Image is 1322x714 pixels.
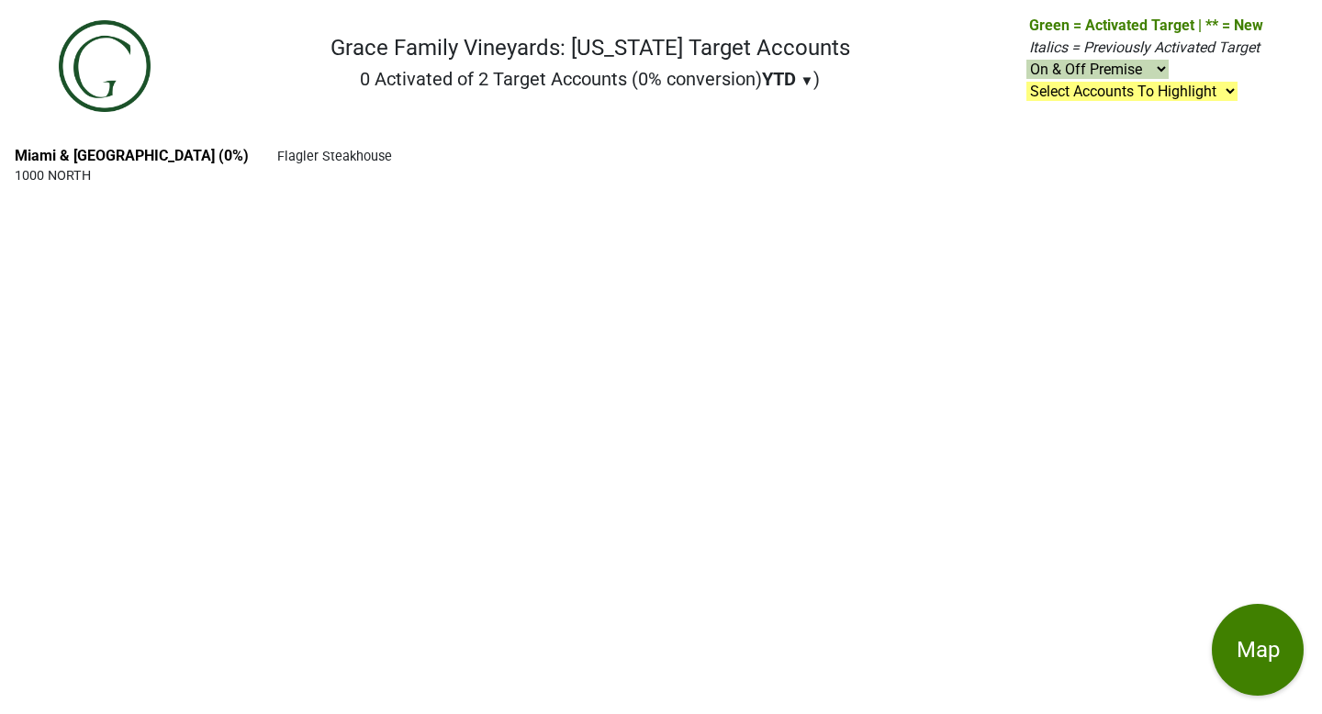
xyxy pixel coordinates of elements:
img: Grace Family Vineyards [59,20,151,112]
span: Flagler Steakhouse [277,149,392,164]
span: Italics = Previously Activated Target [1029,39,1260,56]
a: Miami & [GEOGRAPHIC_DATA] (0%) [15,147,249,164]
h1: Grace Family Vineyards: [US_STATE] Target Accounts [330,35,850,61]
span: YTD [762,68,796,90]
span: 1000 NORTH [15,168,91,184]
span: Green = Activated Target | ** = New [1029,17,1263,34]
button: Map [1212,604,1304,696]
span: ▼ [801,73,814,89]
h2: 0 Activated of 2 Target Accounts (0% conversion) ) [330,68,850,90]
